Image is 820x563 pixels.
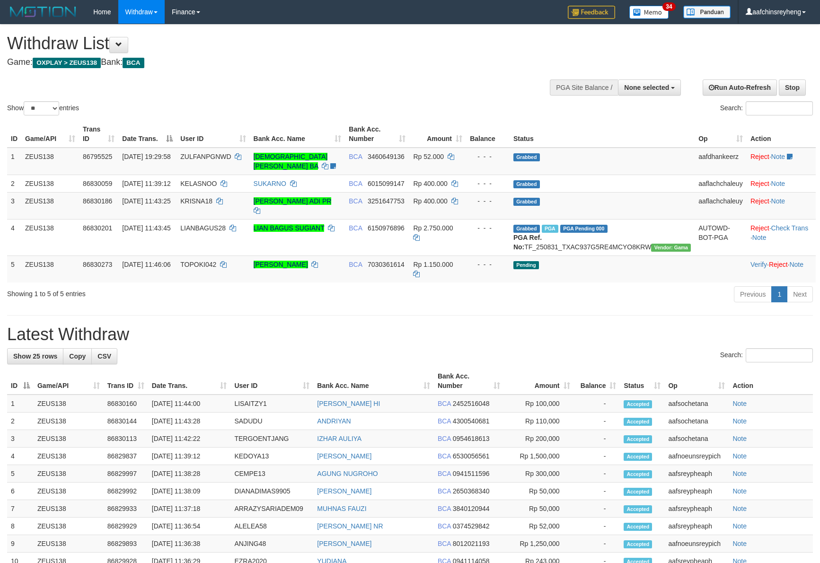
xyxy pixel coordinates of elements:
a: [DEMOGRAPHIC_DATA][PERSON_NAME] BA [254,153,328,170]
td: aafsochetana [664,413,729,430]
span: Copy 3251647753 to clipboard [368,197,405,205]
td: aafdhankeerz [695,148,747,175]
td: [DATE] 11:44:00 [148,395,231,413]
a: AGUNG NUGROHO [317,470,378,477]
td: aafsochetana [664,430,729,448]
th: Op: activate to sort column ascending [695,121,747,148]
span: Copy 7030361614 to clipboard [368,261,405,268]
th: Trans ID: activate to sort column ascending [79,121,118,148]
td: · · [747,255,816,282]
span: 86830201 [83,224,112,232]
span: Pending [513,261,539,269]
td: DIANADIMAS9905 [230,483,313,500]
td: 4 [7,448,34,465]
td: [DATE] 11:42:22 [148,430,231,448]
div: - - - [470,152,506,161]
td: 86830113 [104,430,148,448]
a: LIAN BAGUS SUGIANT [254,224,325,232]
a: Note [732,522,747,530]
td: 86829997 [104,465,148,483]
td: Rp 52,000 [504,518,574,535]
td: ZEUS138 [21,192,79,219]
label: Show entries [7,101,79,115]
td: aaflachchaleuy [695,175,747,192]
th: Date Trans.: activate to sort column descending [118,121,176,148]
span: 86830059 [83,180,112,187]
th: User ID: activate to sort column ascending [176,121,249,148]
span: Copy 6150976896 to clipboard [368,224,405,232]
span: BCA [349,224,362,232]
th: Amount: activate to sort column ascending [504,368,574,395]
td: - [574,465,620,483]
td: ZEUS138 [34,413,104,430]
td: AUTOWD-BOT-PGA [695,219,747,255]
a: [PERSON_NAME] [317,540,371,547]
div: - - - [470,179,506,188]
span: Accepted [624,435,652,443]
td: ZEUS138 [21,255,79,282]
div: - - - [470,260,506,269]
td: 86829933 [104,500,148,518]
td: ZEUS138 [21,148,79,175]
td: 5 [7,255,21,282]
a: 1 [771,286,787,302]
span: Copy 6015099147 to clipboard [368,180,405,187]
td: · [747,148,816,175]
img: MOTION_logo.png [7,5,79,19]
td: 2 [7,175,21,192]
span: Accepted [624,488,652,496]
span: Show 25 rows [13,352,57,360]
span: Copy 6530056561 to clipboard [453,452,490,460]
td: - [574,518,620,535]
a: Reject [750,197,769,205]
th: Balance: activate to sort column ascending [574,368,620,395]
span: BCA [438,540,451,547]
a: Note [771,180,785,187]
span: BCA [438,487,451,495]
td: 6 [7,483,34,500]
td: [DATE] 11:39:12 [148,448,231,465]
a: [PERSON_NAME] NR [317,522,383,530]
td: - [574,500,620,518]
span: BCA [349,197,362,205]
span: None selected [624,84,669,91]
td: 86830160 [104,395,148,413]
span: Rp 400.000 [413,197,447,205]
span: Marked by aafsreyleap [542,225,558,233]
a: Note [732,452,747,460]
a: Note [771,153,785,160]
td: ZEUS138 [34,430,104,448]
a: Reject [769,261,788,268]
span: 86830273 [83,261,112,268]
th: Trans ID: activate to sort column ascending [104,368,148,395]
span: [DATE] 19:29:58 [122,153,170,160]
a: [PERSON_NAME] HI [317,400,380,407]
td: CEMPE13 [230,465,313,483]
span: Copy 0374529842 to clipboard [453,522,490,530]
span: OXPLAY > ZEUS138 [33,58,101,68]
th: Game/API: activate to sort column ascending [34,368,104,395]
a: Show 25 rows [7,348,63,364]
th: ID [7,121,21,148]
span: Copy 2650368340 to clipboard [453,487,490,495]
td: 4 [7,219,21,255]
td: aaflachchaleuy [695,192,747,219]
span: BCA [438,522,451,530]
span: BCA [438,470,451,477]
td: Rp 200,000 [504,430,574,448]
td: ZEUS138 [34,535,104,553]
th: Op: activate to sort column ascending [664,368,729,395]
th: ID: activate to sort column descending [7,368,34,395]
a: Note [771,197,785,205]
td: KEDOYA13 [230,448,313,465]
td: 9 [7,535,34,553]
a: Note [732,505,747,512]
th: Action [729,368,813,395]
td: Rp 300,000 [504,465,574,483]
td: aafnoeunsreypich [664,535,729,553]
span: Accepted [624,453,652,461]
button: None selected [618,79,681,96]
div: PGA Site Balance / [550,79,618,96]
td: Rp 110,000 [504,413,574,430]
span: BCA [438,452,451,460]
